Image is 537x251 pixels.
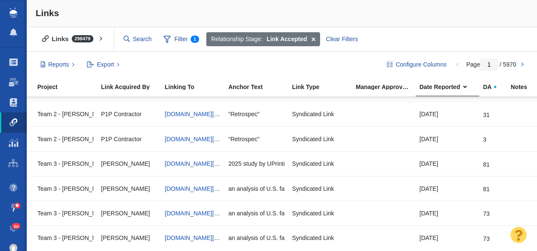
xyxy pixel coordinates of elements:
[292,135,334,143] span: Syndicated Link
[419,179,475,198] div: [DATE]
[292,234,334,242] span: Syndicated Link
[356,84,419,91] a: Manager Approved Link?
[37,179,93,198] div: Team 3 - [PERSON_NAME] | Summer | [PERSON_NAME]\inFlow Inventory\Inflow Inventory - Digital PR - ...
[419,105,475,123] div: [DATE]
[292,185,334,192] span: Syndicated Link
[120,32,156,47] input: Search
[419,155,475,173] div: [DATE]
[292,209,334,217] span: Syndicated Link
[396,60,447,69] span: Configure Columns
[37,84,100,90] div: Project
[211,35,262,44] span: Relationship Stage:
[101,234,150,242] span: [PERSON_NAME]
[165,185,228,192] a: [DOMAIN_NAME][URL]
[292,84,355,91] a: Link Type
[483,84,510,91] a: DA
[228,229,284,247] div: an analysis of U.S. farmers' markets
[228,105,284,123] div: “Retrospec”
[419,229,475,247] div: [DATE]
[101,209,150,217] span: [PERSON_NAME]
[37,204,93,222] div: Team 3 - [PERSON_NAME] | Summer | [PERSON_NAME]\inFlow Inventory\Inflow Inventory - Digital PR - ...
[228,155,284,173] div: 2025 study by UPrinting
[9,8,17,18] img: buzzstream_logo_iconsimple.png
[101,185,150,192] span: [PERSON_NAME]
[165,160,228,167] a: [DOMAIN_NAME][URL]
[97,226,161,250] td: Kyle Ochsner
[288,201,352,226] td: Syndicated Link
[483,204,490,218] div: 73
[419,84,482,90] div: Date Reported
[97,60,114,69] span: Export
[101,84,164,91] a: Link Acquired By
[288,102,352,126] td: Syndicated Link
[97,102,161,126] td: P1P Contractor
[101,110,141,118] span: P1P Contractor
[12,223,21,229] span: 24
[37,130,93,148] div: Team 2 - [PERSON_NAME] | [PERSON_NAME] | [PERSON_NAME]\Retrospec\Retrospec - Digital PR - The Bes...
[321,32,363,47] div: Clear Filters
[97,176,161,201] td: Kyle Ochsner
[267,35,307,44] strong: Link Accepted
[228,84,291,91] a: Anchor Text
[228,84,291,90] div: Anchor Text
[419,84,482,91] a: Date Reported
[228,204,284,222] div: an analysis of U.S. farmers' markets
[288,127,352,151] td: Syndicated Link
[288,151,352,176] td: Syndicated Link
[37,155,93,173] div: Team 3 - [PERSON_NAME] | Summer | [PERSON_NAME]\Uprinting\Uprinting - Digital PR - Most Creative ...
[165,84,228,90] div: Linking To
[37,229,93,247] div: Team 3 - [PERSON_NAME] | Summer | [PERSON_NAME]\inFlow Inventory\Inflow Inventory - Digital PR - ...
[165,210,228,217] a: [DOMAIN_NAME][URL]
[483,155,490,168] div: 81
[228,179,284,198] div: an analysis of U.S. farmers' markets
[483,179,490,193] div: 81
[165,84,228,91] a: Linking To
[483,84,492,90] span: DA
[288,176,352,201] td: Syndicated Link
[483,229,490,243] div: 73
[97,127,161,151] td: P1P Contractor
[419,204,475,222] div: [DATE]
[292,110,334,118] span: Syndicated Link
[288,226,352,250] td: Syndicated Link
[97,151,161,176] td: Kyle Ochsner
[292,84,355,90] div: Link Type
[466,61,516,68] span: Page / 5970
[36,58,79,72] button: Reports
[82,58,124,72] button: Export
[36,8,59,18] span: Links
[101,160,150,167] span: [PERSON_NAME]
[228,130,284,148] div: “Retrospec”
[159,31,204,47] span: Filter
[101,135,141,143] span: P1P Contractor
[165,111,228,117] a: [DOMAIN_NAME][URL]
[382,58,452,72] button: Configure Columns
[97,201,161,226] td: Kyle Ochsner
[483,105,490,119] div: 31
[419,130,475,148] div: [DATE]
[48,60,69,69] span: Reports
[37,105,93,123] div: Team 2 - [PERSON_NAME] | [PERSON_NAME] | [PERSON_NAME]\Retrospec\Retrospec - Digital PR - The Bes...
[191,36,199,43] span: 1
[356,84,419,90] div: Manager Approved Link?
[165,234,228,241] a: [DOMAIN_NAME][URL]
[292,160,334,167] span: Syndicated Link
[101,84,164,90] div: Link Acquired By
[483,130,486,143] div: 3
[165,136,228,142] a: [DOMAIN_NAME][URL]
